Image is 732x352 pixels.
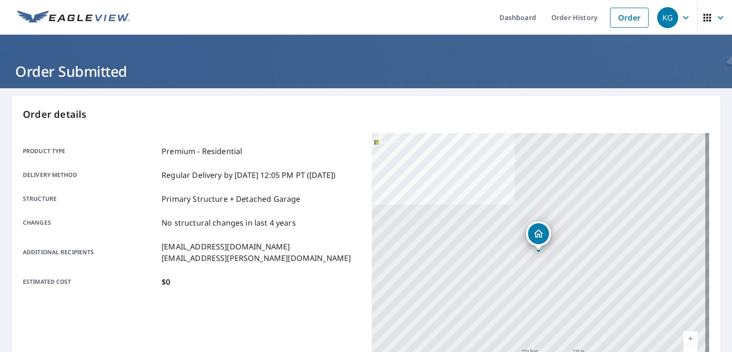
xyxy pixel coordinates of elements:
p: Product type [23,145,158,157]
a: Current Level 17, Zoom In [683,331,698,346]
p: [EMAIL_ADDRESS][DOMAIN_NAME] [162,241,351,252]
p: Changes [23,217,158,228]
p: Regular Delivery by [DATE] 12:05 PM PT ([DATE]) [162,169,335,181]
p: Order details [23,107,709,122]
img: EV Logo [17,10,130,25]
p: Estimated cost [23,276,158,288]
p: Premium - Residential [162,145,242,157]
p: [EMAIL_ADDRESS][PERSON_NAME][DOMAIN_NAME] [162,252,351,264]
p: Delivery method [23,169,158,181]
p: No structural changes in last 4 years [162,217,296,228]
div: Dropped pin, building 1, Residential property, 9259 Ridgeland St San Antonio, TX 78250 [526,221,551,251]
p: Primary Structure + Detached Garage [162,193,300,205]
h1: Order Submitted [11,62,721,81]
p: Structure [23,193,158,205]
p: $0 [162,276,170,288]
p: Additional recipients [23,241,158,264]
a: Order [610,8,649,28]
div: KG [657,7,678,28]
